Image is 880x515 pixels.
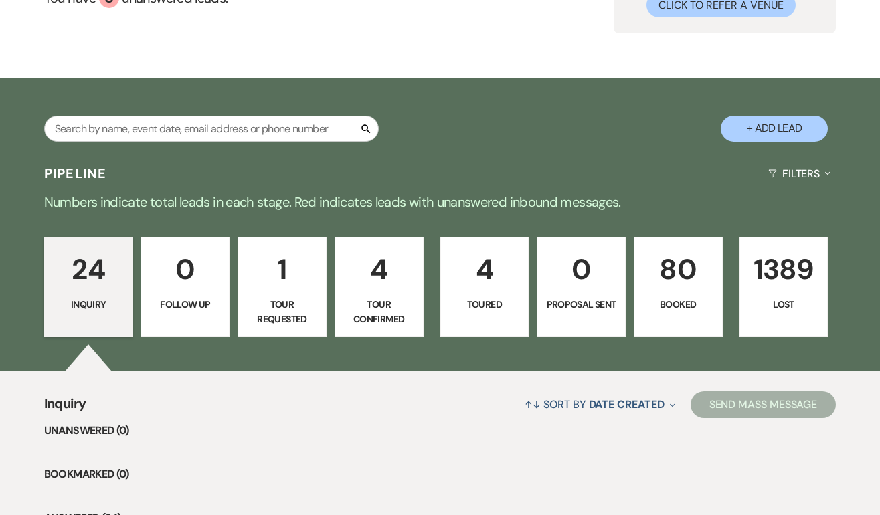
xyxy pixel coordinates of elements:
a: 24Inquiry [44,237,133,337]
p: 24 [53,247,124,292]
li: Unanswered (0) [44,422,837,439]
input: Search by name, event date, email address or phone number [44,116,379,142]
p: 0 [545,247,617,292]
p: Follow Up [149,297,221,312]
a: 80Booked [634,237,723,337]
p: Toured [449,297,521,312]
button: + Add Lead [721,116,828,142]
button: Filters [763,156,836,191]
a: 1Tour Requested [238,237,327,337]
p: 80 [642,247,714,292]
button: Send Mass Message [691,391,837,418]
p: Proposal Sent [545,297,617,312]
span: Date Created [589,397,665,411]
button: Sort By Date Created [519,387,680,422]
a: 0Proposal Sent [537,237,626,337]
a: 4Toured [440,237,529,337]
p: 0 [149,247,221,292]
p: 1 [246,247,318,292]
a: 4Tour Confirmed [335,237,424,337]
a: 0Follow Up [141,237,230,337]
p: 4 [343,247,415,292]
p: Tour Confirmed [343,297,415,327]
p: Inquiry [53,297,124,312]
span: ↑↓ [525,397,541,411]
p: Lost [748,297,820,312]
p: 4 [449,247,521,292]
li: Bookmarked (0) [44,466,837,483]
p: Tour Requested [246,297,318,327]
span: Inquiry [44,393,86,422]
p: 1389 [748,247,820,292]
h3: Pipeline [44,164,107,183]
a: 1389Lost [739,237,828,337]
p: Booked [642,297,714,312]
